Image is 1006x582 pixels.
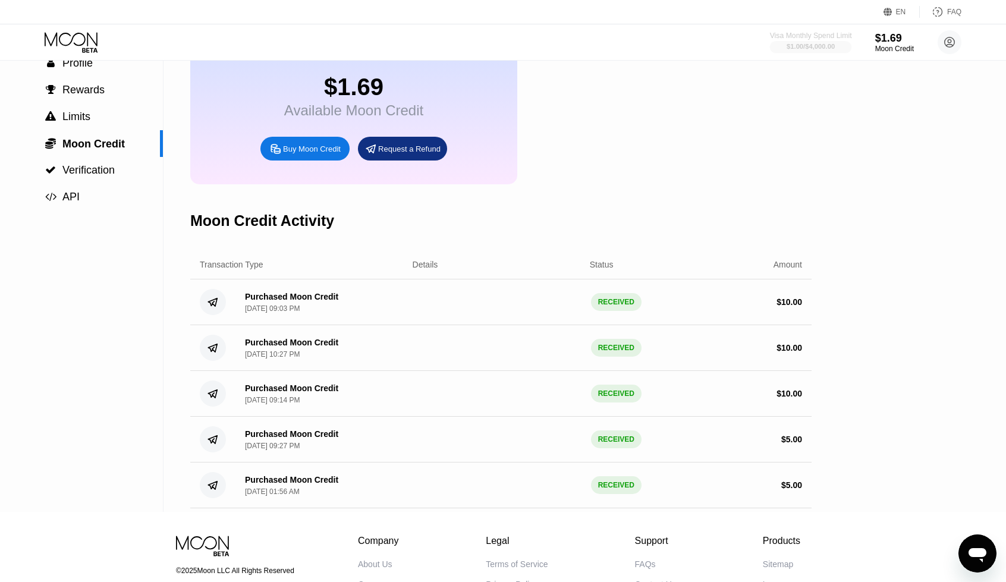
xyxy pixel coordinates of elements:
div: Buy Moon Credit [283,144,341,154]
div: $1.69 [284,74,423,100]
span:  [45,165,56,175]
span: Limits [62,111,90,122]
div: [DATE] 10:27 PM [245,350,300,358]
div: Company [358,536,399,546]
div: [DATE] 09:27 PM [245,442,300,450]
div: Moon Credit Activity [190,212,334,229]
div: Sitemap [763,559,793,569]
span:  [45,191,56,202]
div: Status [590,260,614,269]
div: $1.00 / $4,000.00 [787,43,835,50]
span:  [45,137,56,149]
div: About Us [358,559,392,569]
div: Visa Monthly Spend Limit$1.00/$4,000.00 [771,32,851,53]
div: RECEIVED [591,339,642,357]
div: $ 10.00 [776,297,802,307]
div: Terms of Service [486,559,548,569]
iframe: Кнопка запуска окна обмена сообщениями [958,534,996,572]
div: [DATE] 09:14 PM [245,396,300,404]
span: Profile [62,57,93,69]
div: FAQs [635,559,656,569]
span: Rewards [62,84,105,96]
div: Transaction Type [200,260,263,269]
div: Purchased Moon Credit [245,475,338,485]
div: RECEIVED [591,476,642,494]
div: RECEIVED [591,430,642,448]
div: Available Moon Credit [284,102,423,119]
div: [DATE] 09:03 PM [245,304,300,313]
div: Moon Credit [875,45,914,53]
div: FAQ [947,8,961,16]
div: $ 10.00 [776,389,802,398]
div: Purchased Moon Credit [245,338,338,347]
div: EN [896,8,906,16]
div: Visa Monthly Spend Limit [770,32,852,40]
div: $ 5.00 [781,480,802,490]
div: Buy Moon Credit [260,137,350,161]
div: $ 5.00 [781,435,802,444]
div: RECEIVED [591,293,642,311]
span: Verification [62,164,115,176]
span: Moon Credit [62,138,125,150]
div: Products [763,536,800,546]
div: $1.69Moon Credit [875,32,914,53]
div: FAQ [920,6,961,18]
span:  [46,84,56,95]
div: [DATE] 01:56 AM [245,487,300,496]
span: API [62,191,80,203]
span:  [47,58,55,68]
div: Support [635,536,676,546]
div: © 2025 Moon LLC All Rights Reserved [176,567,304,575]
div: RECEIVED [591,385,642,402]
div: Purchased Moon Credit [245,429,338,439]
span:  [45,111,56,122]
div: Legal [486,536,548,546]
div: Request a Refund [358,137,447,161]
div: EN [884,6,920,18]
div: $1.69 [875,32,914,45]
div:  [45,58,56,68]
div: Amount [774,260,802,269]
div:  [45,84,56,95]
div: $ 10.00 [776,343,802,353]
div: Purchased Moon Credit [245,292,338,301]
div: Purchased Moon Credit [245,383,338,393]
div: Details [413,260,438,269]
div: Request a Refund [378,144,441,154]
